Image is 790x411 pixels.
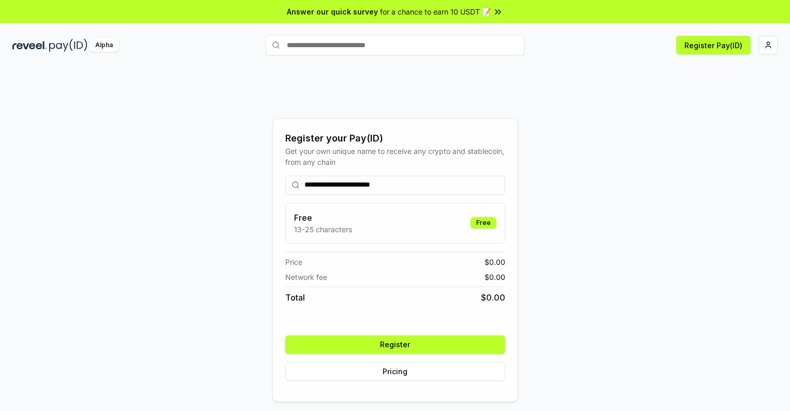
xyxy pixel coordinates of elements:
[49,39,87,52] img: pay_id
[285,362,505,381] button: Pricing
[294,211,352,224] h3: Free
[285,291,305,304] span: Total
[471,217,496,229] div: Free
[285,131,505,146] div: Register your Pay(ID)
[285,146,505,167] div: Get your own unique name to receive any crypto and stablecoin, from any chain
[285,272,327,282] span: Network fee
[481,291,505,304] span: $ 0.00
[294,224,352,235] p: 13-25 characters
[380,6,491,17] span: for a chance to earn 10 USDT 📝
[485,257,505,267] span: $ 0.00
[287,6,378,17] span: Answer our quick survey
[285,257,302,267] span: Price
[12,39,47,52] img: reveel_dark
[285,335,505,354] button: Register
[676,36,751,54] button: Register Pay(ID)
[485,272,505,282] span: $ 0.00
[90,39,119,52] div: Alpha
